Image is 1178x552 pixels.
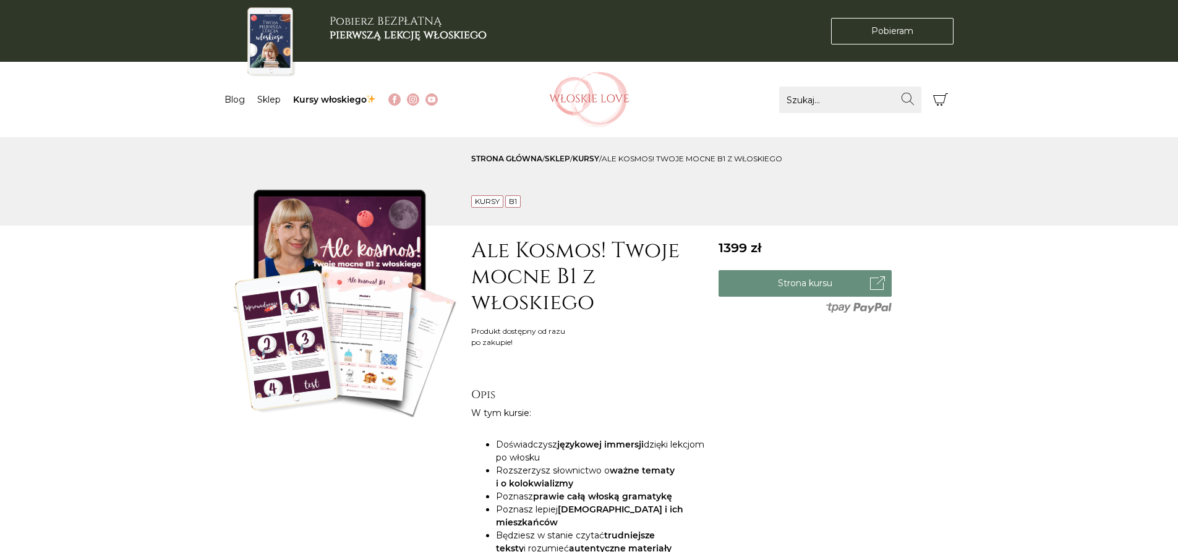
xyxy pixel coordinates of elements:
span: / / / [471,154,782,163]
li: Poznasz lepiej [496,503,706,529]
strong: [DEMOGRAPHIC_DATA] i ich mieszkańców [496,504,683,528]
div: Produkt dostępny od razu po zakupie! [471,326,565,348]
img: Włoskielove [549,72,630,127]
strong: prawie całą włoską gramatykę [533,491,672,502]
p: W tym kursie: [471,407,706,420]
li: Rozszerzysz słownictwo o [496,464,706,490]
a: Kursy włoskiego [293,94,377,105]
a: B1 [509,197,517,206]
a: Kursy [475,197,500,206]
a: Pobieram [831,18,954,45]
button: Koszyk [928,87,954,113]
a: sklep [545,154,570,163]
b: pierwszą lekcję włoskiego [330,27,487,43]
strong: ważne tematy i o kolokwializmy [496,465,675,489]
input: Szukaj... [779,87,921,113]
a: Blog [224,94,245,105]
a: Sklep [257,94,281,105]
strong: językowej immersji [557,439,644,450]
img: ✨ [367,95,375,103]
h2: Opis [471,388,706,402]
span: 1399 [719,240,761,255]
li: Poznasz [496,490,706,503]
a: Strona kursu [719,270,892,297]
li: Doświadczysz dzięki lekcjom po włosku [496,438,706,464]
h3: Pobierz BEZPŁATNĄ [330,15,487,41]
h1: Ale Kosmos! Twoje mocne B1 z włoskiego [471,238,706,316]
a: Strona główna [471,154,542,163]
span: Ale Kosmos! Twoje mocne B1 z włoskiego [602,154,782,163]
a: Kursy [573,154,599,163]
span: Pobieram [871,25,913,38]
